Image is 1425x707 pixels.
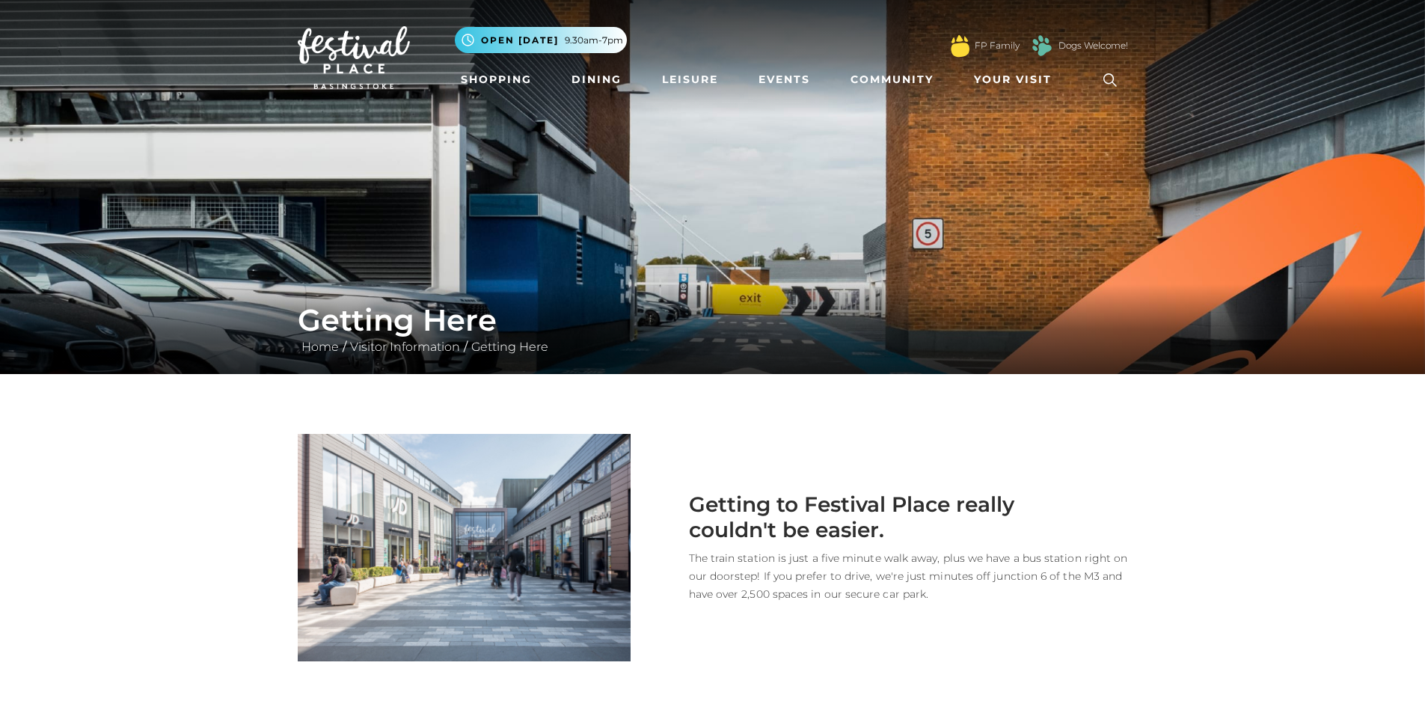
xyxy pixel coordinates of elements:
a: Home [298,340,343,354]
p: The train station is just a five minute walk away, plus we have a bus station right on our doorst... [653,549,1128,603]
h2: Getting to Festival Place really couldn't be easier. [653,492,1027,542]
a: Dining [566,66,628,94]
a: Leisure [656,66,724,94]
div: / / [286,302,1139,356]
span: 9.30am-7pm [565,34,623,47]
a: Dogs Welcome! [1058,39,1128,52]
span: Open [DATE] [481,34,559,47]
a: Your Visit [968,66,1065,94]
span: Your Visit [974,72,1052,88]
a: Events [753,66,816,94]
a: Visitor Information [346,340,464,354]
a: Community [845,66,940,94]
button: Open [DATE] 9.30am-7pm [455,27,627,53]
h1: Getting Here [298,302,1128,338]
a: FP Family [975,39,1020,52]
a: Shopping [455,66,538,94]
a: Getting Here [468,340,552,354]
img: Festival Place Logo [298,26,410,89]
